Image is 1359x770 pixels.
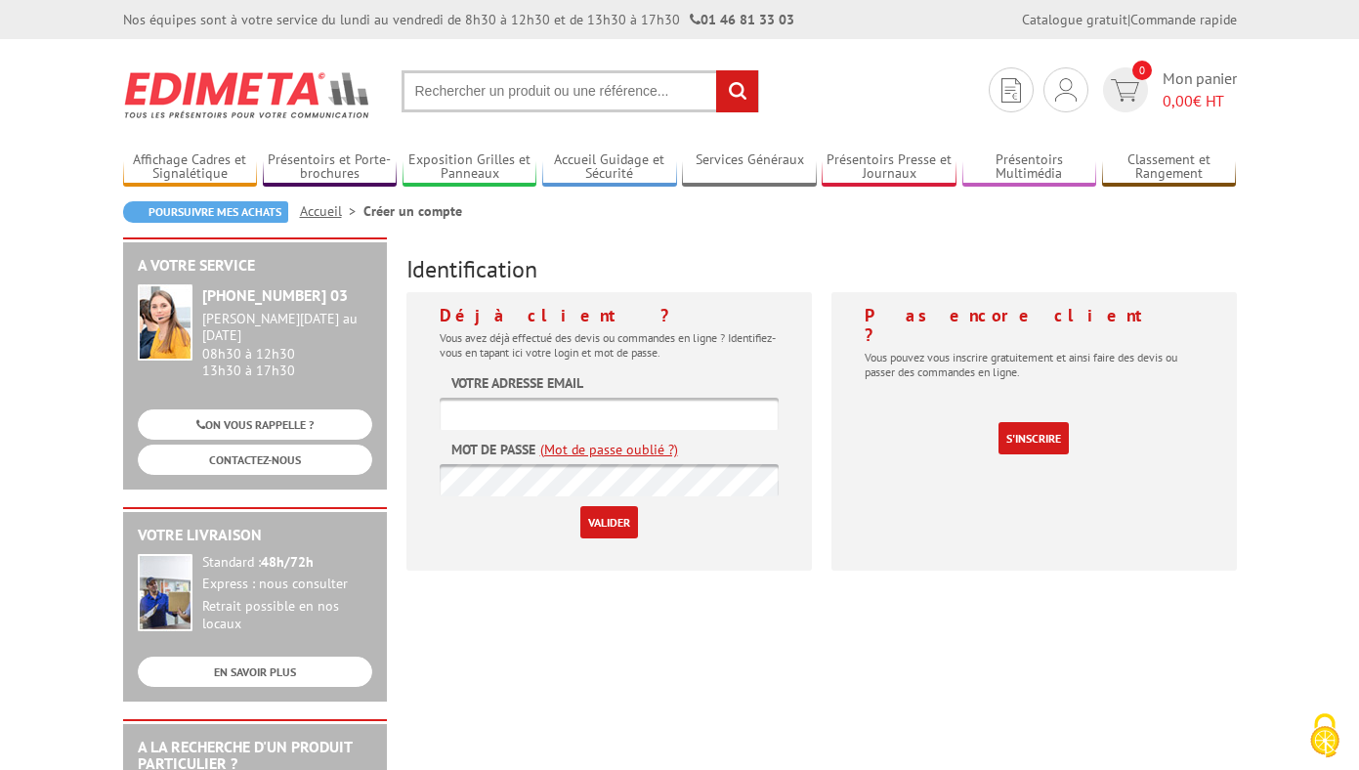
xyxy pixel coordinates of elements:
[865,350,1204,379] p: Vous pouvez vous inscrire gratuitement et ainsi faire des devis ou passer des commandes en ligne.
[202,554,372,572] div: Standard :
[363,201,462,221] li: Créer un compte
[540,440,678,459] a: (Mot de passe oublié ?)
[451,440,535,459] label: Mot de passe
[1102,151,1237,184] a: Classement et Rangement
[865,306,1204,345] h4: Pas encore client ?
[300,202,363,220] a: Accueil
[123,201,288,223] a: Poursuivre mes achats
[580,506,638,538] input: Valider
[1163,90,1237,112] span: € HT
[1130,11,1237,28] a: Commande rapide
[1132,61,1152,80] span: 0
[682,151,817,184] a: Services Généraux
[1055,78,1077,102] img: devis rapide
[440,306,779,325] h4: Déjà client ?
[451,373,583,393] label: Votre adresse email
[1098,67,1237,112] a: devis rapide 0 Mon panier 0,00€ HT
[1163,67,1237,112] span: Mon panier
[138,284,192,361] img: widget-service.jpg
[123,59,372,131] img: Edimeta
[261,553,314,571] strong: 48h/72h
[1022,10,1237,29] div: |
[716,70,758,112] input: rechercher
[202,311,372,378] div: 08h30 à 12h30 13h30 à 17h30
[202,576,372,593] div: Express : nous consulter
[202,598,372,633] div: Retrait possible en nos locaux
[202,285,348,305] strong: [PHONE_NUMBER] 03
[1291,704,1359,770] button: Cookies (fenêtre modale)
[263,151,398,184] a: Présentoirs et Porte-brochures
[1300,711,1349,760] img: Cookies (fenêtre modale)
[202,311,372,344] div: [PERSON_NAME][DATE] au [DATE]
[690,11,794,28] strong: 01 46 81 33 03
[138,257,372,275] h2: A votre service
[138,409,372,440] a: ON VOUS RAPPELLE ?
[138,527,372,544] h2: Votre livraison
[123,151,258,184] a: Affichage Cadres et Signalétique
[962,151,1097,184] a: Présentoirs Multimédia
[440,330,779,360] p: Vous avez déjà effectué des devis ou commandes en ligne ? Identifiez-vous en tapant ici votre log...
[1111,79,1139,102] img: devis rapide
[138,445,372,475] a: CONTACTEZ-NOUS
[998,422,1069,454] a: S'inscrire
[123,10,794,29] div: Nos équipes sont à votre service du lundi au vendredi de 8h30 à 12h30 et de 13h30 à 17h30
[542,151,677,184] a: Accueil Guidage et Sécurité
[406,257,1237,282] h3: Identification
[403,151,537,184] a: Exposition Grilles et Panneaux
[822,151,956,184] a: Présentoirs Presse et Journaux
[138,657,372,687] a: EN SAVOIR PLUS
[402,70,759,112] input: Rechercher un produit ou une référence...
[1163,91,1193,110] span: 0,00
[1022,11,1127,28] a: Catalogue gratuit
[138,554,192,631] img: widget-livraison.jpg
[1001,78,1021,103] img: devis rapide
